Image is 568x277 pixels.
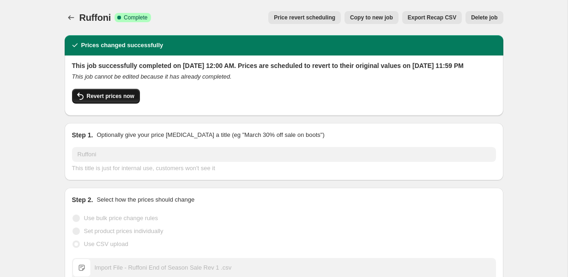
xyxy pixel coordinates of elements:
[84,228,163,234] span: Set product prices individually
[97,130,324,140] p: Optionally give your price [MEDICAL_DATA] a title (eg "March 30% off sale on boots")
[268,11,341,24] button: Price revert scheduling
[72,73,232,80] i: This job cannot be edited because it has already completed.
[72,61,496,70] h2: This job successfully completed on [DATE] 12:00 AM. Prices are scheduled to revert to their origi...
[72,89,140,104] button: Revert prices now
[84,240,128,247] span: Use CSV upload
[344,11,399,24] button: Copy to new job
[97,195,194,204] p: Select how the prices should change
[465,11,503,24] button: Delete job
[72,130,93,140] h2: Step 1.
[274,14,335,21] span: Price revert scheduling
[402,11,462,24] button: Export Recap CSV
[65,11,78,24] button: Price change jobs
[72,165,215,172] span: This title is just for internal use, customers won't see it
[79,12,111,23] span: Ruffoni
[350,14,393,21] span: Copy to new job
[95,263,232,272] div: Import File - Ruffoni End of Season Sale Rev 1 .csv
[471,14,497,21] span: Delete job
[72,147,496,162] input: 30% off holiday sale
[81,41,163,50] h2: Prices changed successfully
[84,215,158,222] span: Use bulk price change rules
[87,92,134,100] span: Revert prices now
[124,14,147,21] span: Complete
[72,195,93,204] h2: Step 2.
[408,14,456,21] span: Export Recap CSV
